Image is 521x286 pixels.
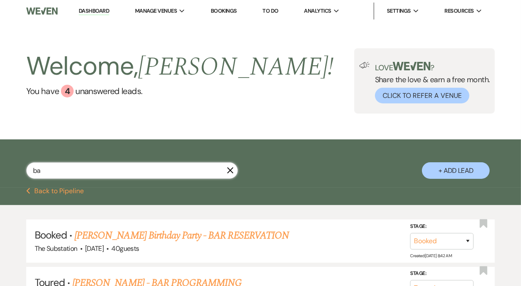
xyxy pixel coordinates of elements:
a: [PERSON_NAME] Birthday Party - BAR RESERVATION [74,228,289,243]
img: loud-speaker-illustration.svg [359,62,370,69]
input: Search by name, event date, email address or phone number [26,162,238,179]
span: The Substation [35,244,77,253]
a: Dashboard [79,7,109,15]
span: Manage Venues [135,7,177,15]
div: 4 [61,85,74,97]
p: Love ? [375,62,490,72]
button: Back to Pipeline [26,188,84,194]
label: Stage: [410,269,474,278]
img: Weven Logo [26,2,58,20]
img: weven-logo-green.svg [393,62,430,70]
span: Created: [DATE] 8:42 AM [410,253,452,258]
a: Bookings [211,7,237,14]
label: Stage: [410,222,474,231]
h2: Welcome, [26,48,334,85]
button: Click to Refer a Venue [375,88,469,103]
a: You have 4 unanswered leads. [26,85,334,97]
span: Analytics [304,7,331,15]
span: Resources [445,7,474,15]
div: Share the love & earn a free month. [370,62,490,103]
span: 40 guests [112,244,139,253]
span: Booked [35,228,67,242]
span: [PERSON_NAME] ! [138,47,334,86]
span: Settings [387,7,411,15]
button: + Add Lead [422,162,490,179]
a: To Do [262,7,278,14]
span: [DATE] [85,244,104,253]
